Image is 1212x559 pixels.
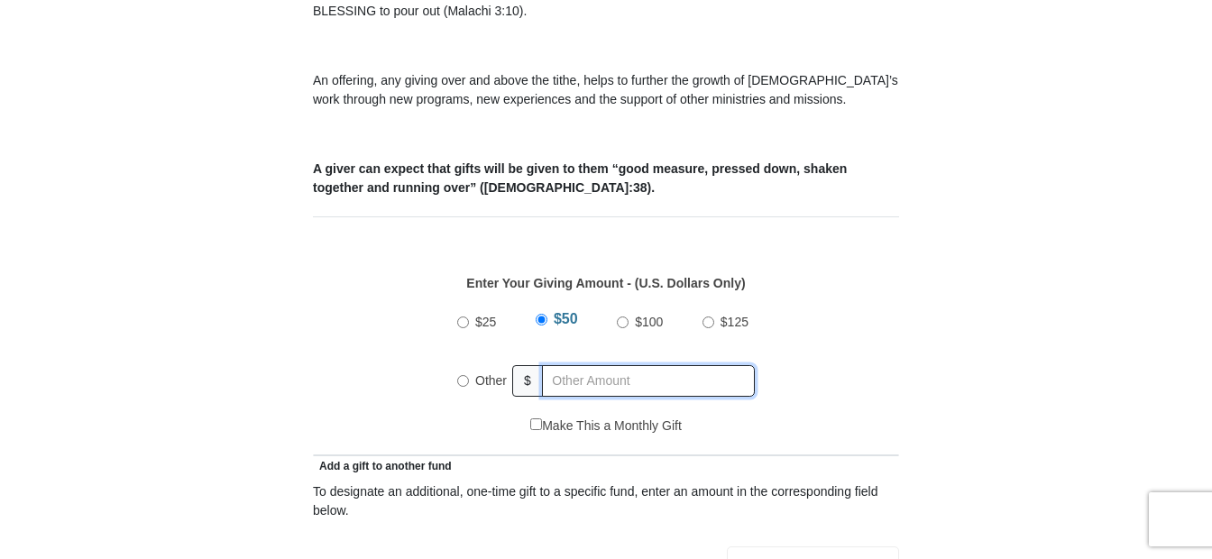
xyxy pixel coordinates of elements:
[313,460,452,472] span: Add a gift to another fund
[512,365,543,397] span: $
[313,482,899,520] div: To designate an additional, one-time gift to a specific fund, enter an amount in the correspondin...
[475,315,496,329] span: $25
[554,311,578,326] span: $50
[313,161,847,195] b: A giver can expect that gifts will be given to them “good measure, pressed down, shaken together ...
[475,373,507,388] span: Other
[530,417,682,435] label: Make This a Monthly Gift
[466,276,745,290] strong: Enter Your Giving Amount - (U.S. Dollars Only)
[313,71,899,109] p: An offering, any giving over and above the tithe, helps to further the growth of [DEMOGRAPHIC_DAT...
[530,418,542,430] input: Make This a Monthly Gift
[635,315,663,329] span: $100
[542,365,755,397] input: Other Amount
[721,315,748,329] span: $125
